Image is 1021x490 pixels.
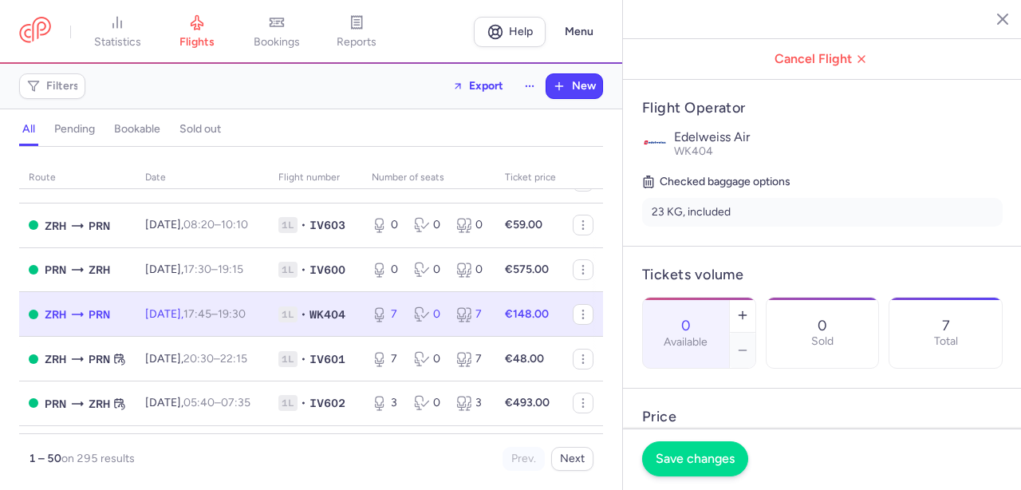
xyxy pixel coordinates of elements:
span: Save changes [656,452,735,466]
span: PRN [45,395,66,413]
h4: Tickets volume [642,266,1003,284]
button: Save changes [642,441,748,476]
span: ZRH [89,395,110,413]
h4: bookable [114,122,160,136]
strong: €493.00 [505,396,550,409]
time: 20:30 [183,352,214,366]
div: 7 [372,306,401,322]
div: 0 [414,217,443,233]
div: 0 [414,262,443,278]
li: 23 KG, included [642,198,1003,227]
a: CitizenPlane red outlined logo [19,17,51,46]
span: – [183,396,250,409]
div: 0 [372,262,401,278]
span: [DATE], [145,352,247,366]
span: • [301,306,306,322]
span: Help [509,26,533,38]
time: 22:15 [220,352,247,366]
div: 7 [456,351,486,367]
button: Filters [20,74,85,98]
time: 17:45 [183,307,211,321]
time: 07:35 [221,396,250,409]
span: ZRH [45,350,66,368]
button: New [546,74,602,98]
h4: all [22,122,35,136]
time: 19:30 [218,307,246,321]
span: PRN [89,350,110,368]
a: bookings [237,14,317,49]
span: flights [179,35,215,49]
span: WK404 [674,144,713,158]
span: 1L [278,262,298,278]
span: • [301,395,306,411]
span: PRN [89,306,110,323]
span: 1L [278,351,298,367]
time: 08:20 [183,218,215,231]
span: [DATE], [145,263,243,276]
div: 3 [372,395,401,411]
span: • [301,351,306,367]
span: New [572,80,596,93]
span: • [301,217,306,233]
div: 0 [456,217,486,233]
div: 0 [456,262,486,278]
span: [DATE], [145,307,246,321]
a: statistics [77,14,157,49]
span: ZRH [45,306,66,323]
span: – [183,218,248,231]
span: PRN [45,261,66,279]
th: date [136,166,269,190]
span: reports [337,35,376,49]
p: 7 [942,318,950,334]
span: IV603 [309,217,345,233]
span: statistics [94,35,141,49]
p: Edelweiss Air [674,130,1003,144]
div: 0 [414,306,443,322]
div: 0 [372,217,401,233]
span: ZRH [89,261,110,279]
a: reports [317,14,396,49]
span: PRN [89,217,110,235]
time: 10:10 [221,218,248,231]
span: WK404 [309,306,345,322]
div: 3 [456,395,486,411]
span: on 295 results [61,452,135,465]
span: Filters [46,80,79,93]
p: Total [934,335,958,348]
img: Edelweiss Air logo [642,130,668,156]
div: 0 [414,395,443,411]
a: flights [157,14,237,49]
span: – [183,263,243,276]
span: 1L [278,306,298,322]
span: Export [469,80,503,92]
div: 7 [456,306,486,322]
strong: 1 – 50 [29,452,61,465]
span: ZRH [45,217,66,235]
span: bookings [254,35,300,49]
span: 1L [278,217,298,233]
h4: Price [642,408,1003,426]
label: Available [664,336,708,349]
span: 1L [278,395,298,411]
time: 19:15 [218,263,243,276]
span: – [183,352,247,366]
div: 0 [414,351,443,367]
p: 0 [818,318,827,334]
th: number of seats [362,166,495,190]
span: [DATE], [145,218,248,231]
h5: Checked baggage options [642,172,1003,192]
button: Export [442,73,514,99]
span: IV601 [309,351,345,367]
strong: €148.00 [505,307,549,321]
button: Prev. [503,447,545,471]
th: Ticket price [495,166,566,190]
strong: €48.00 [505,352,544,366]
span: – [183,307,246,321]
span: IV602 [309,395,345,411]
time: 05:40 [183,396,215,409]
h4: pending [54,122,95,136]
span: IV600 [309,262,345,278]
th: route [19,166,136,190]
div: 7 [372,351,401,367]
button: Menu [555,17,603,47]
